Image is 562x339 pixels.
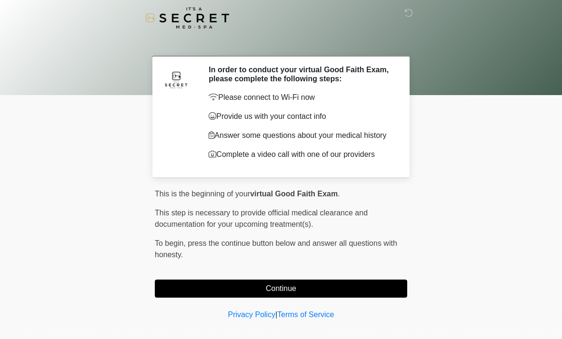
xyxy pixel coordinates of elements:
span: This is the beginning of your [155,190,250,198]
span: press the continue button below and answer all questions with honesty. [155,239,397,259]
a: | [275,310,277,319]
p: Provide us with your contact info [209,111,393,122]
strong: virtual Good Faith Exam [250,190,338,198]
h2: In order to conduct your virtual Good Faith Exam, please complete the following steps: [209,65,393,83]
a: Terms of Service [277,310,334,319]
p: Answer some questions about your medical history [209,130,393,141]
h1: ‎ ‎ [148,34,414,52]
span: This step is necessary to provide official medical clearance and documentation for your upcoming ... [155,209,368,228]
span: To begin, [155,239,188,247]
button: Continue [155,280,407,298]
span: . [338,190,340,198]
img: It's A Secret Med Spa Logo [145,7,229,29]
p: Please connect to Wi-Fi now [209,92,393,103]
img: Agent Avatar [162,65,191,94]
a: Privacy Policy [228,310,276,319]
p: Complete a video call with one of our providers [209,149,393,160]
